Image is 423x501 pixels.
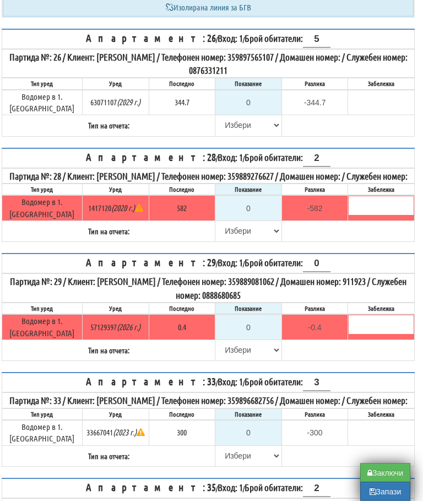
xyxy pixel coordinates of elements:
[245,376,330,387] span: Брой обитатели:
[245,152,330,163] span: Брой обитатели:
[82,90,149,116] td: 63071107
[215,409,282,421] th: Показание
[2,90,83,116] td: Водомер в 1.[GEOGRAPHIC_DATA]
[149,409,215,421] th: Последно
[82,315,149,340] td: 57129397
[86,151,216,164] span: Апартамент: 28
[2,184,83,196] th: Тип уред
[348,409,415,421] th: Забележка
[88,121,129,131] b: Тип на отчета:
[149,303,215,315] th: Последно
[86,481,216,494] span: Апартамент: 35
[2,479,415,499] th: / /
[86,375,216,388] span: Апартамент: 33
[218,482,243,493] span: Вход: 1
[86,256,216,269] span: Апартамент: 29
[245,482,330,493] span: Брой обитатели:
[178,322,186,332] span: 0.4
[218,152,243,163] span: Вход: 1
[2,149,415,169] th: / /
[348,184,415,196] th: Забележка
[2,315,83,340] td: Водомер в 1.[GEOGRAPHIC_DATA]
[113,428,145,438] i: Метрологична годност до 2023г.
[82,409,149,421] th: Уред
[2,78,83,90] th: Тип уред
[2,303,83,315] th: Тип уред
[82,78,149,90] th: Уред
[360,464,410,482] button: Заключи
[88,346,129,355] b: Тип на отчета:
[348,78,415,90] th: Забележка
[3,275,414,302] div: Партида №: 29 / Клиент: [PERSON_NAME] / Телефонен номер: 359889081062 / Домашен номер: 911923 / С...
[245,33,330,44] span: Брой обитатели:
[175,98,189,107] span: 344.7
[360,482,410,501] button: Запази
[281,184,348,196] th: Разлика
[2,421,83,446] td: Водомер в 1.[GEOGRAPHIC_DATA]
[245,257,330,268] span: Брой обитатели:
[2,254,415,274] th: / /
[215,184,282,196] th: Показание
[2,196,83,221] td: Водомер в 1.[GEOGRAPHIC_DATA]
[82,196,149,221] td: 1417120
[88,451,129,461] b: Тип на отчета:
[86,32,216,45] span: Апартамент: 26
[218,33,243,44] span: Вход: 1
[117,322,140,332] i: Метрологична годност до 2026г.
[177,203,187,213] span: 582
[82,303,149,315] th: Уред
[82,184,149,196] th: Уред
[2,409,83,421] th: Тип уред
[3,170,414,183] div: Партида №: 28 / Клиент: [PERSON_NAME] / Телефонен номер: 359889276627 / Домашен номер: / Служебен...
[3,51,414,78] div: Партида №: 26 / Клиент: [PERSON_NAME] / Телефонен номер: 359897565107 / Домашен номер: / Служебен...
[177,428,187,438] span: 300
[281,303,348,315] th: Разлика
[88,227,129,236] b: Тип на отчета:
[218,376,243,387] span: Вход: 1
[218,257,243,268] span: Вход: 1
[149,78,215,90] th: Последно
[348,303,415,315] th: Забележка
[149,184,215,196] th: Последно
[3,394,414,407] div: Партида №: 33 / Клиент: [PERSON_NAME] / Телефонен номер: 359896682756 / Домашен номер: / Служебен...
[2,373,415,393] th: / /
[82,421,149,446] td: 33667041
[215,78,282,90] th: Показание
[281,78,348,90] th: Разлика
[2,30,415,50] th: / /
[215,303,282,315] th: Показание
[281,409,348,421] th: Разлика
[117,98,140,107] i: Метрологична годност до 2029г.
[111,203,143,213] i: Метрологична годност до 2020г.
